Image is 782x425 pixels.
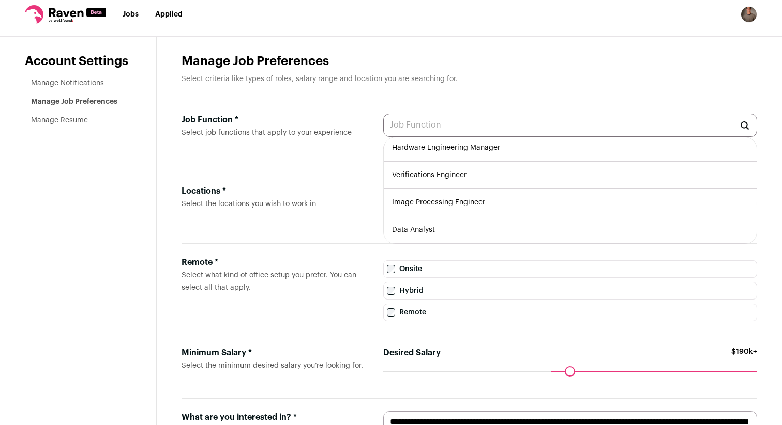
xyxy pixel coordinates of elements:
[182,185,367,197] div: Locations *
[387,265,395,273] input: Onsite
[387,287,395,295] input: Hybrid
[182,256,367,269] div: Remote *
[383,114,757,137] input: Job Function
[182,362,363,369] span: Select the minimum desired salary you’re looking for.
[384,189,757,216] li: Image Processing Engineer
[31,80,104,87] a: Manage Notifications
[182,129,352,136] span: Select job functions that apply to your experience
[182,114,367,126] div: Job Function *
[182,200,316,208] span: Select the locations you wish to work in
[387,308,395,317] input: Remote
[182,411,367,423] div: What are you interested in? *
[741,6,757,23] img: 2182566-medium_jpg
[182,74,757,84] p: Select criteria like types of roles, salary range and location you are searching for.
[384,134,757,162] li: Hardware Engineering Manager
[384,216,757,244] li: Data Analyst
[383,260,757,278] label: Onsite
[384,162,757,189] li: Verifications Engineer
[155,11,183,18] a: Applied
[741,6,757,23] button: Open dropdown
[182,347,367,359] div: Minimum Salary *
[182,53,757,70] h1: Manage Job Preferences
[31,117,88,124] a: Manage Resume
[182,272,356,291] span: Select what kind of office setup you prefer. You can select all that apply.
[25,53,131,70] header: Account Settings
[731,347,757,371] span: $190k+
[31,98,117,105] a: Manage Job Preferences
[383,282,757,300] label: Hybrid
[383,347,441,359] label: Desired Salary
[383,304,757,321] label: Remote
[123,11,139,18] a: Jobs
